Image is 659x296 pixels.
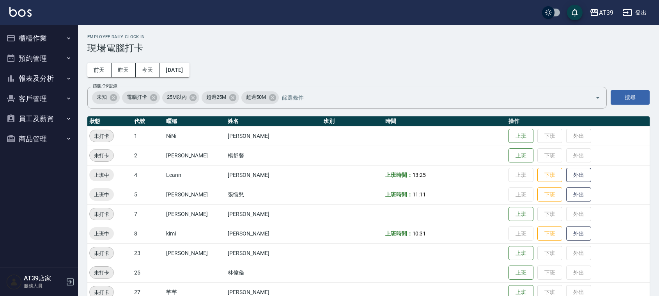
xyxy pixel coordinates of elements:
th: 班別 [322,116,383,127]
th: 時間 [383,116,507,127]
button: [DATE] [159,63,189,77]
span: 電腦打卡 [122,93,152,101]
td: 8 [132,224,164,243]
td: [PERSON_NAME] [226,165,321,185]
div: 25M以內 [162,91,200,104]
button: AT39 [586,5,616,21]
td: [PERSON_NAME] [164,146,226,165]
button: 員工及薪資 [3,109,75,129]
b: 上班時間： [385,172,413,178]
td: [PERSON_NAME] [226,204,321,224]
span: 上班中 [89,191,114,199]
td: [PERSON_NAME] [226,126,321,146]
span: 未打卡 [90,132,113,140]
div: AT39 [599,8,613,18]
span: 13:25 [413,172,426,178]
th: 姓名 [226,116,321,127]
b: 上班時間： [385,230,413,237]
button: save [567,5,583,20]
td: Leann [164,165,226,185]
td: [PERSON_NAME] [164,185,226,204]
button: 下班 [537,187,562,202]
td: 2 [132,146,164,165]
button: 搜尋 [611,90,650,105]
button: 上班 [508,207,533,221]
span: 上班中 [89,230,114,238]
div: 超過25M [202,91,239,104]
span: 25M以內 [162,93,191,101]
button: 上班 [508,266,533,280]
th: 暱稱 [164,116,226,127]
td: [PERSON_NAME] [226,243,321,263]
button: 櫃檯作業 [3,28,75,48]
button: 登出 [620,5,650,20]
label: 篩選打卡記錄 [93,83,117,89]
button: 昨天 [112,63,136,77]
button: 預約管理 [3,48,75,69]
div: 超過50M [241,91,279,104]
p: 服務人員 [24,282,64,289]
button: 外出 [566,168,591,182]
img: Logo [9,7,32,17]
button: Open [592,91,604,104]
button: 前天 [87,63,112,77]
td: 4 [132,165,164,185]
div: 電腦打卡 [122,91,160,104]
button: 今天 [136,63,160,77]
button: 上班 [508,129,533,143]
button: 上班 [508,148,533,163]
span: 未打卡 [90,152,113,160]
th: 代號 [132,116,164,127]
span: 超過25M [202,93,231,101]
th: 操作 [507,116,650,127]
button: 外出 [566,187,591,202]
td: 楊舒馨 [226,146,321,165]
span: 未知 [92,93,112,101]
button: 外出 [566,226,591,241]
div: 未知 [92,91,120,104]
h2: Employee Daily Clock In [87,34,650,39]
input: 篩選條件 [280,91,581,104]
span: 未打卡 [90,210,113,218]
h5: AT39店家 [24,275,64,282]
td: 1 [132,126,164,146]
td: 張愷兒 [226,185,321,204]
td: [PERSON_NAME] [226,224,321,243]
span: 超過50M [241,93,271,101]
span: 10:31 [413,230,426,237]
button: 上班 [508,246,533,260]
td: 7 [132,204,164,224]
th: 狀態 [87,116,132,127]
td: 25 [132,263,164,282]
td: [PERSON_NAME] [164,204,226,224]
h3: 現場電腦打卡 [87,43,650,53]
button: 報表及分析 [3,68,75,89]
span: 上班中 [89,171,114,179]
img: Person [6,274,22,290]
td: 5 [132,185,164,204]
span: 未打卡 [90,269,113,277]
td: 林偉倫 [226,263,321,282]
span: 未打卡 [90,249,113,257]
b: 上班時間： [385,191,413,198]
td: NiNi [164,126,226,146]
button: 商品管理 [3,129,75,149]
button: 客戶管理 [3,89,75,109]
td: [PERSON_NAME] [164,243,226,263]
td: kimi [164,224,226,243]
button: 下班 [537,168,562,182]
span: 11:11 [413,191,426,198]
button: 下班 [537,226,562,241]
td: 23 [132,243,164,263]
